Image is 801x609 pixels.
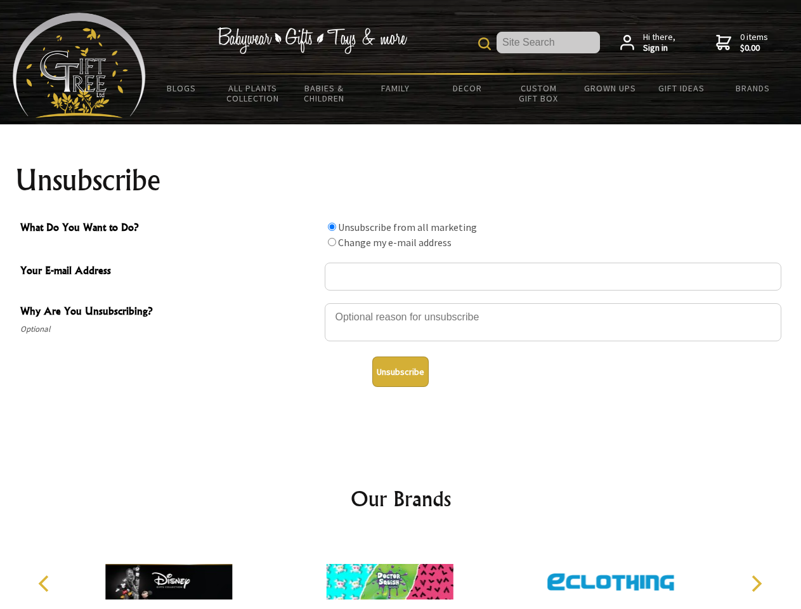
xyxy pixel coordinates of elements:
[325,303,781,341] textarea: Why Are You Unsubscribing?
[289,75,360,112] a: Babies & Children
[32,570,60,598] button: Previous
[218,75,289,112] a: All Plants Collection
[146,75,218,101] a: BLOGS
[503,75,575,112] a: Custom Gift Box
[325,263,781,291] input: Your E-mail Address
[478,37,491,50] img: product search
[25,483,776,514] h2: Our Brands
[742,570,770,598] button: Next
[20,263,318,281] span: Your E-mail Address
[338,236,452,249] label: Change my e-mail address
[328,223,336,231] input: What Do You Want to Do?
[497,32,600,53] input: Site Search
[574,75,646,101] a: Grown Ups
[217,27,407,54] img: Babywear - Gifts - Toys & more
[643,32,675,54] span: Hi there,
[338,221,477,233] label: Unsubscribe from all marketing
[360,75,432,101] a: Family
[717,75,789,101] a: Brands
[643,43,675,54] strong: Sign in
[372,357,429,387] button: Unsubscribe
[740,43,768,54] strong: $0.00
[740,31,768,54] span: 0 items
[431,75,503,101] a: Decor
[716,32,768,54] a: 0 items$0.00
[620,32,675,54] a: Hi there,Sign in
[20,219,318,238] span: What Do You Want to Do?
[20,303,318,322] span: Why Are You Unsubscribing?
[328,238,336,246] input: What Do You Want to Do?
[646,75,717,101] a: Gift Ideas
[15,165,786,195] h1: Unsubscribe
[20,322,318,337] span: Optional
[13,13,146,118] img: Babyware - Gifts - Toys and more...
